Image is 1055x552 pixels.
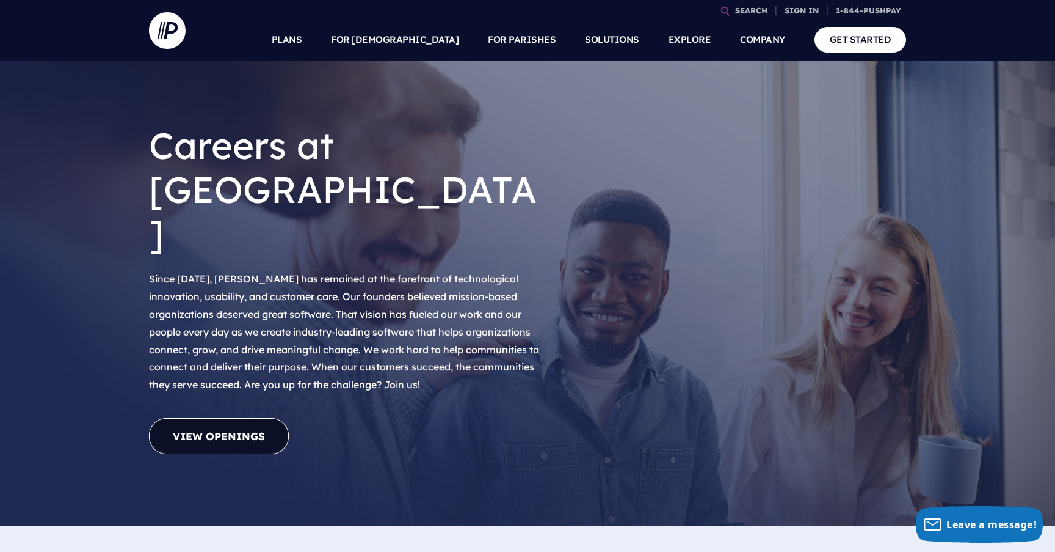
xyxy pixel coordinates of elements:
a: FOR [DEMOGRAPHIC_DATA] [331,18,459,61]
span: Since [DATE], [PERSON_NAME] has remained at the forefront of technological innovation, usability,... [149,273,539,391]
h1: Careers at [GEOGRAPHIC_DATA] [149,114,546,265]
a: EXPLORE [669,18,711,61]
a: View Openings [149,418,289,454]
a: PLANS [272,18,302,61]
button: Leave a message! [916,506,1043,543]
a: COMPANY [740,18,785,61]
a: FOR PARISHES [488,18,556,61]
a: GET STARTED [814,27,907,52]
span: Leave a message! [946,518,1037,531]
a: SOLUTIONS [585,18,639,61]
